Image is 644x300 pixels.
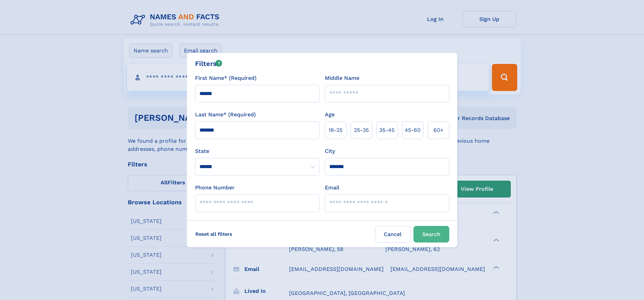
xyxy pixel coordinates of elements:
[413,226,449,243] button: Search
[379,126,395,134] span: 35‑45
[354,126,369,134] span: 25‑35
[195,59,222,69] div: Filters
[433,126,444,134] span: 60+
[405,126,421,134] span: 45‑60
[195,74,257,82] label: First Name* (Required)
[375,226,411,243] label: Cancel
[329,126,342,134] span: 18‑25
[195,147,319,155] label: State
[195,111,256,119] label: Last Name* (Required)
[325,74,359,82] label: Middle Name
[191,226,237,242] label: Reset all filters
[325,147,335,155] label: City
[325,111,335,119] label: Age
[195,184,235,192] label: Phone Number
[325,184,339,192] label: Email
